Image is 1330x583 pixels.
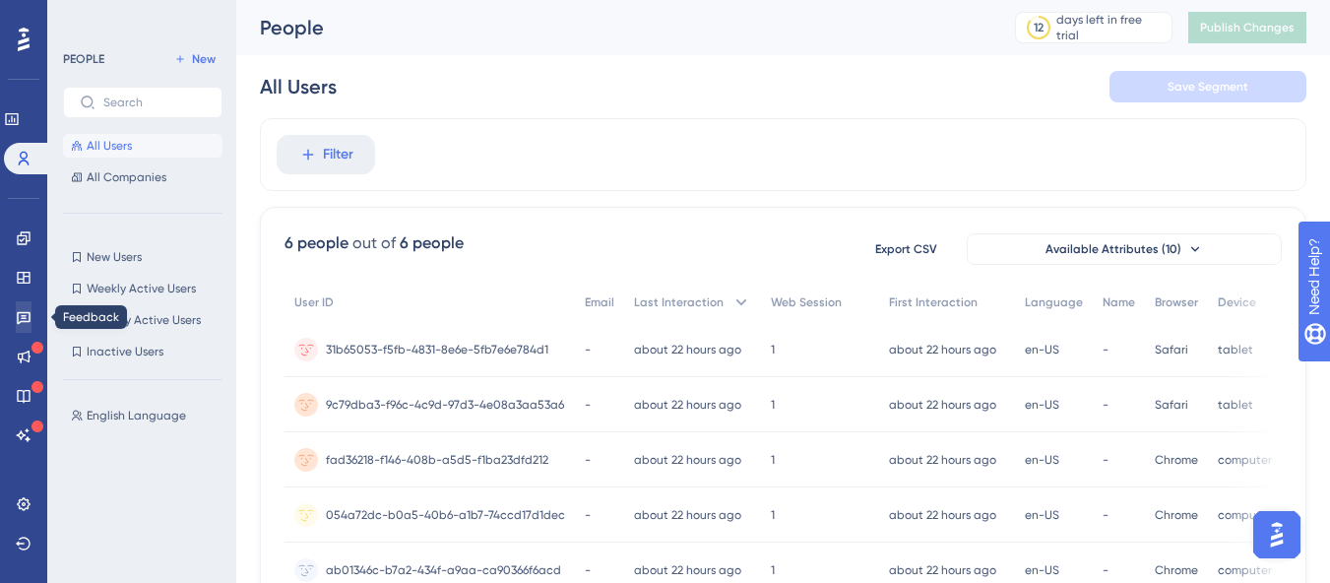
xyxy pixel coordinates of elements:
span: Last Interaction [634,294,724,310]
span: - [585,562,591,578]
span: Chrome [1155,562,1198,578]
span: Save Segment [1168,79,1248,95]
button: Available Attributes (10) [967,233,1282,265]
span: computer [1218,507,1272,523]
span: First Interaction [889,294,978,310]
span: Device [1218,294,1256,310]
button: Export CSV [856,233,955,265]
span: 054a72dc-b0a5-40b6-a1b7-74ccd17d1dec [326,507,565,523]
span: computer [1218,452,1272,468]
span: Chrome [1155,507,1198,523]
span: - [585,452,591,468]
span: fad36218-f146-408b-a5d5-f1ba23dfd212 [326,452,548,468]
span: User ID [294,294,334,310]
div: People [260,14,966,41]
span: en-US [1025,562,1059,578]
span: All Users [87,138,132,154]
span: 1 [771,452,775,468]
span: Email [585,294,614,310]
span: Need Help? [46,5,123,29]
div: 6 people [285,231,348,255]
button: All Companies [63,165,222,189]
span: en-US [1025,397,1059,413]
button: Inactive Users [63,340,222,363]
span: ab01346c-b7a2-434f-a9aa-ca90366f6acd [326,562,561,578]
span: Web Session [771,294,842,310]
span: - [585,397,591,413]
time: about 22 hours ago [889,343,996,356]
time: about 22 hours ago [634,508,741,522]
span: Safari [1155,342,1188,357]
span: Safari [1155,397,1188,413]
div: 12 [1034,20,1044,35]
button: Save Segment [1109,71,1306,102]
time: about 22 hours ago [889,508,996,522]
div: out of [352,231,396,255]
time: about 22 hours ago [634,398,741,412]
span: - [585,507,591,523]
span: Chrome [1155,452,1198,468]
span: 1 [771,562,775,578]
div: All Users [260,73,337,100]
iframe: UserGuiding AI Assistant Launcher [1247,505,1306,564]
button: Monthly Active Users [63,308,222,332]
time: about 22 hours ago [889,398,996,412]
button: Weekly Active Users [63,277,222,300]
span: en-US [1025,452,1059,468]
div: 6 people [400,231,464,255]
span: computer [1218,562,1272,578]
time: about 22 hours ago [634,563,741,577]
time: about 22 hours ago [889,453,996,467]
span: Export CSV [875,241,937,257]
span: - [1103,507,1108,523]
span: 1 [771,342,775,357]
span: Monthly Active Users [87,312,201,328]
span: 1 [771,507,775,523]
button: Publish Changes [1188,12,1306,43]
span: Publish Changes [1200,20,1295,35]
div: PEOPLE [63,51,104,67]
span: - [585,342,591,357]
span: Name [1103,294,1135,310]
input: Search [103,96,206,109]
span: - [1103,342,1108,357]
span: Filter [323,143,353,166]
span: - [1103,562,1108,578]
span: New Users [87,249,142,265]
div: days left in free trial [1056,12,1166,43]
time: about 22 hours ago [634,343,741,356]
button: New Users [63,245,222,269]
span: Available Attributes (10) [1045,241,1181,257]
time: about 22 hours ago [634,453,741,467]
span: 31b65053-f5fb-4831-8e6e-5fb7e6e784d1 [326,342,548,357]
time: about 22 hours ago [889,563,996,577]
span: New [192,51,216,67]
span: Browser [1155,294,1198,310]
button: All Users [63,134,222,158]
span: - [1103,452,1108,468]
button: New [167,47,222,71]
span: en-US [1025,342,1059,357]
span: 1 [771,397,775,413]
span: tablet [1218,342,1253,357]
span: All Companies [87,169,166,185]
button: Filter [277,135,375,174]
button: English Language [63,404,234,427]
span: Inactive Users [87,344,163,359]
span: Language [1025,294,1083,310]
span: English Language [87,408,186,423]
span: tablet [1218,397,1253,413]
span: - [1103,397,1108,413]
span: Weekly Active Users [87,281,196,296]
span: 9c79dba3-f96c-4c9d-97d3-4e08a3aa53a6 [326,397,564,413]
span: en-US [1025,507,1059,523]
